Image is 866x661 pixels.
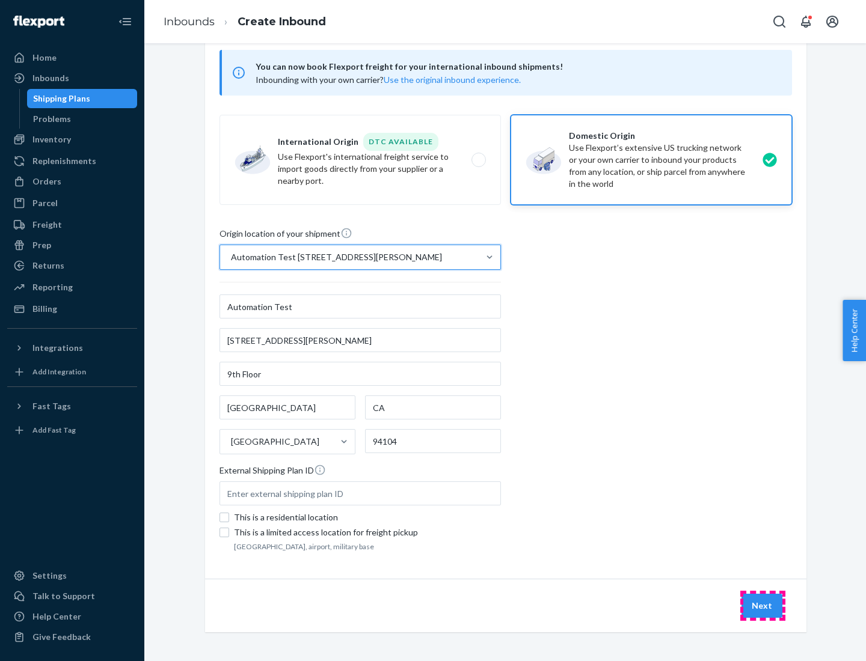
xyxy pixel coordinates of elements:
footer: [GEOGRAPHIC_DATA], airport, military base [234,541,501,552]
div: Settings [32,570,67,582]
div: Replenishments [32,155,96,167]
div: Fast Tags [32,400,71,412]
button: Open notifications [794,10,818,34]
a: Prep [7,236,137,255]
input: Street Address [220,328,501,352]
a: Freight [7,215,137,234]
div: This is a residential location [234,511,501,523]
input: This is a limited access location for freight pickup [220,528,229,537]
button: Open Search Box [767,10,791,34]
div: Integrations [32,342,83,354]
div: Home [32,52,57,64]
a: Help Center [7,607,137,626]
img: Flexport logo [13,16,64,28]
span: Origin location of your shipment [220,227,352,245]
button: Close Navigation [113,10,137,34]
div: Problems [33,113,71,125]
div: This is a limited access location for freight pickup [234,526,501,538]
a: Add Integration [7,362,137,382]
button: Help Center [843,300,866,361]
input: First & Last Name [220,294,501,318]
a: Returns [7,256,137,275]
div: Freight [32,219,62,231]
input: Enter external shipping plan ID [220,481,501,505]
input: ZIP Code [365,429,501,453]
div: Returns [32,260,64,272]
a: Create Inbound [238,15,326,28]
a: Add Fast Tag [7,421,137,440]
div: Give Feedback [32,631,91,643]
div: Reporting [32,281,73,293]
span: Inbounding with your own carrier? [256,75,521,85]
div: Help Center [32,611,81,623]
button: Fast Tags [7,397,137,416]
input: This is a residential location [220,513,229,522]
button: Give Feedback [7,627,137,647]
a: Inbounds [7,69,137,88]
a: Inventory [7,130,137,149]
span: You can now book Flexport freight for your international inbound shipments! [256,59,778,74]
a: Parcel [7,193,137,213]
div: Automation Test [STREET_ADDRESS][PERSON_NAME] [231,251,442,263]
div: Inventory [32,133,71,145]
div: Shipping Plans [33,93,90,105]
button: Next [742,594,782,618]
a: Settings [7,566,137,585]
a: Replenishments [7,151,137,171]
a: Shipping Plans [27,89,138,108]
div: Billing [32,303,57,315]
a: Reporting [7,278,137,297]
a: Billing [7,299,137,318]
button: Integrations [7,338,137,358]
span: External Shipping Plan ID [220,464,326,481]
button: Use the original inbound experience. [384,74,521,86]
a: Problems [27,109,138,129]
div: Prep [32,239,51,251]
a: Inbounds [164,15,215,28]
input: Street Address 2 (Optional) [220,362,501,386]
a: Talk to Support [7,586,137,606]
div: Talk to Support [32,590,95,602]
a: Orders [7,172,137,191]
input: State [365,395,501,419]
div: Inbounds [32,72,69,84]
ol: breadcrumbs [154,4,336,40]
div: Add Fast Tag [32,425,76,435]
a: Home [7,48,137,67]
input: City [220,395,355,419]
div: Parcel [32,197,58,209]
button: Open account menu [820,10,844,34]
div: [GEOGRAPHIC_DATA] [231,436,319,448]
input: [GEOGRAPHIC_DATA] [230,436,231,448]
div: Orders [32,175,61,187]
div: Add Integration [32,367,86,377]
